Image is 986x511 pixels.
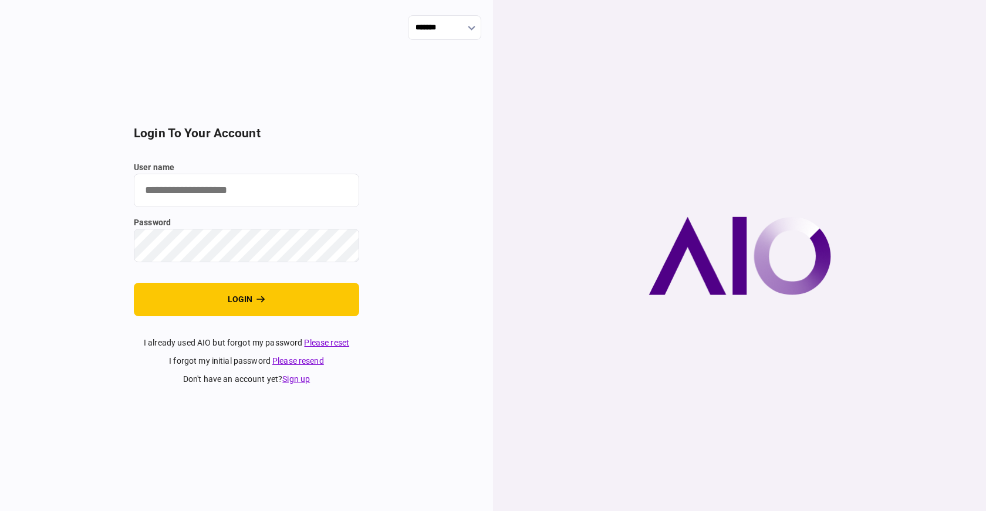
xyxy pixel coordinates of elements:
div: I already used AIO but forgot my password [134,337,359,349]
label: user name [134,161,359,174]
div: don't have an account yet ? [134,373,359,385]
label: password [134,216,359,229]
a: Sign up [282,374,310,384]
input: password [134,229,359,262]
h2: login to your account [134,126,359,141]
img: AIO company logo [649,216,831,295]
a: Please resend [272,356,324,366]
div: I forgot my initial password [134,355,359,367]
button: login [134,283,359,316]
a: Please reset [304,338,349,347]
input: user name [134,174,359,207]
input: show language options [408,15,481,40]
